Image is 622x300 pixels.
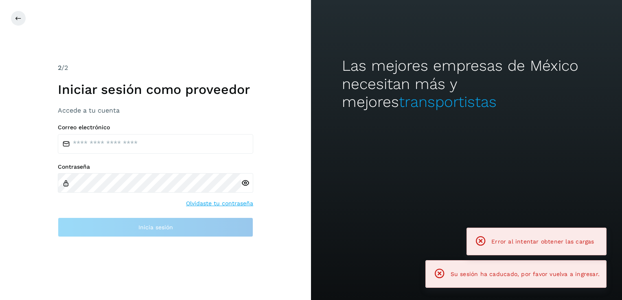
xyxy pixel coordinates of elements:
[451,271,600,277] span: Su sesión ha caducado, por favor vuelva a ingresar.
[491,238,594,245] span: Error al intentar obtener las cargas
[342,57,591,111] h2: Las mejores empresas de México necesitan más y mejores
[58,107,253,114] h3: Accede a tu cuenta
[58,163,253,170] label: Contraseña
[58,63,253,73] div: /2
[58,82,253,97] h1: Iniciar sesión como proveedor
[58,217,253,237] button: Inicia sesión
[138,224,173,230] span: Inicia sesión
[58,64,61,72] span: 2
[399,93,497,111] span: transportistas
[186,199,253,208] a: Olvidaste tu contraseña
[58,124,253,131] label: Correo electrónico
